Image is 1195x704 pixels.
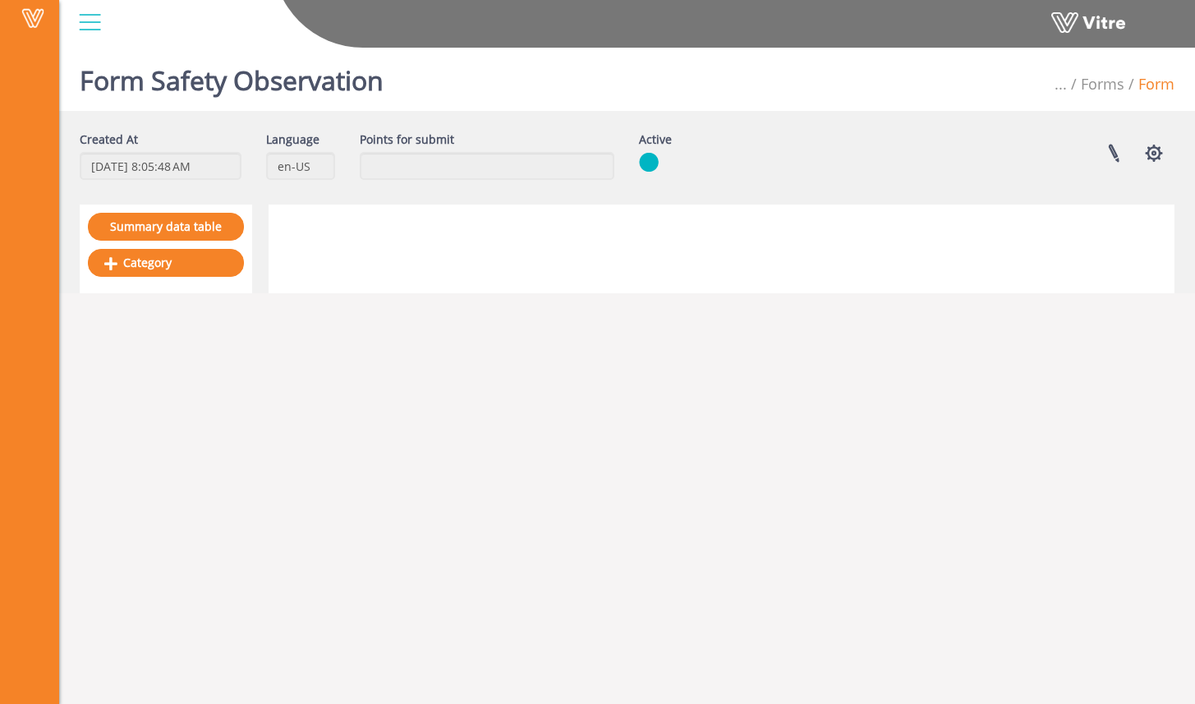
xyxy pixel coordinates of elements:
li: Form [1124,74,1174,95]
a: Category [88,249,244,277]
a: Summary data table [88,213,244,241]
label: Language [266,131,319,148]
a: Forms [1081,74,1124,94]
label: Active [639,131,672,148]
label: Points for submit [360,131,454,148]
img: yes [639,152,659,173]
label: Created At [80,131,138,148]
h1: Form Safety Observation [80,41,384,111]
span: ... [1055,74,1067,94]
